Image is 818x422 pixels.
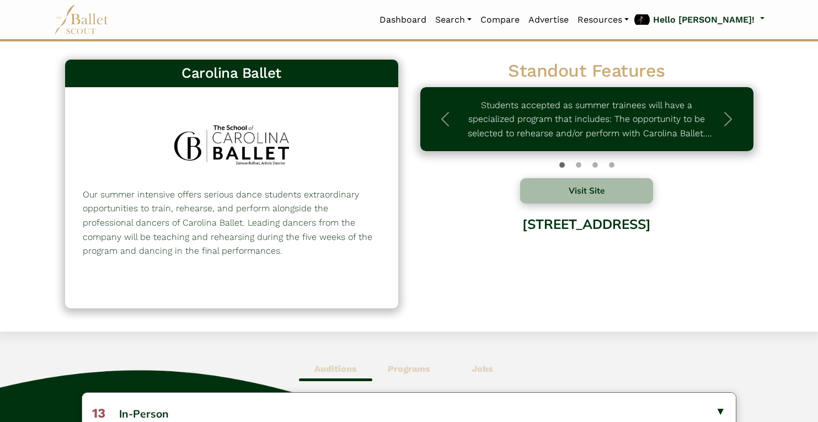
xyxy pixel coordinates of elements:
b: Jobs [472,364,493,374]
button: Slide 0 [559,157,565,173]
button: Slide 2 [592,157,598,173]
p: Students accepted as summer trainees will have a specialized program that includes: The opportuni... [459,98,715,141]
a: Search [431,8,476,31]
b: Programs [388,364,430,374]
p: Hello [PERSON_NAME]! [653,13,755,27]
b: Auditions [314,364,357,374]
a: Dashboard [375,8,431,31]
button: Slide 1 [576,157,581,173]
a: Resources [573,8,633,31]
a: Advertise [524,8,573,31]
a: profile picture Hello [PERSON_NAME]! [633,11,764,29]
button: Slide 3 [609,157,614,173]
div: [STREET_ADDRESS] [420,208,753,297]
h3: Carolina Ballet [74,64,389,83]
p: Our summer intensive offers serious dance students extraordinary opportunities to train, rehearse... [83,188,381,258]
button: Visit Site [520,178,654,204]
h2: Standout Features [420,60,753,83]
img: profile picture [634,14,650,25]
span: 13 [92,405,105,421]
a: Compare [476,8,524,31]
